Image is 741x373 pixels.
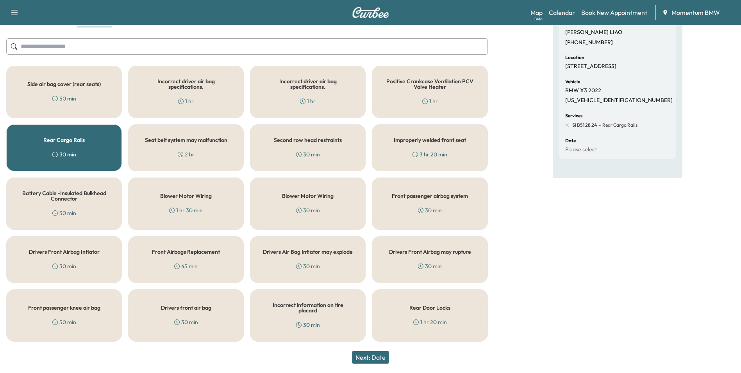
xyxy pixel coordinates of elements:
[174,262,198,270] div: 45 min
[43,137,85,143] h5: Rear Cargo Rails
[352,351,389,364] button: Next: Date
[565,79,580,84] h6: Vehicle
[169,206,203,214] div: 1 hr 30 min
[263,79,353,90] h5: Incorrect driver air bag specifications.
[385,79,475,90] h5: Positive Crankcase Ventilation PCV Valve Heater
[352,7,389,18] img: Curbee Logo
[141,79,231,90] h5: Incorrect driver air bag specifications.
[565,63,616,70] p: [STREET_ADDRESS]
[534,16,543,22] div: Beta
[572,122,597,128] span: SI B51 28 24
[565,55,584,60] h6: Location
[671,8,720,17] span: Momentum BMW
[565,39,613,46] p: [PHONE_NUMBER]
[178,151,195,158] div: 2 hr
[296,321,320,329] div: 30 min
[174,318,198,326] div: 30 min
[28,305,100,310] h5: Front passenger knee air bag
[19,190,109,201] h5: Battery Cable -Insulated Bulkhead Connector
[52,95,76,102] div: 50 min
[581,8,647,17] a: Book New Appointment
[601,122,637,128] span: Rear Cargo Rails
[300,97,316,105] div: 1 hr
[27,81,101,87] h5: Side air bag cover (rear seats)
[422,97,438,105] div: 1 hr
[530,8,543,17] a: MapBeta
[565,97,673,104] p: [US_VEHICLE_IDENTIFICATION_NUMBER]
[152,249,220,255] h5: Front Airbags Replacement
[418,262,442,270] div: 30 min
[52,209,76,217] div: 30 min
[389,249,471,255] h5: Drivers Front Airbag may rupture
[409,305,450,310] h5: Rear Door Locks
[412,151,447,158] div: 3 hr 20 min
[178,97,194,105] div: 1 hr
[282,193,334,199] h5: Blower Motor Wiring
[263,249,353,255] h5: Drivers Air Bag Inflator may explode
[565,21,586,26] h6: Customer
[549,8,575,17] a: Calendar
[597,121,601,129] span: -
[296,262,320,270] div: 30 min
[565,138,576,143] h6: Date
[296,206,320,214] div: 30 min
[145,137,227,143] h5: Seat belt system may malfunction
[161,305,211,310] h5: Drivers front air bag
[565,87,601,94] p: BMW X3 2022
[413,318,447,326] div: 1 hr 20 min
[394,137,466,143] h5: Improperly welded front seat
[263,302,353,313] h5: Incorrect information on tire placard
[274,137,342,143] h5: Second row head restraints
[52,151,76,158] div: 30 min
[565,29,622,36] p: [PERSON_NAME] LIAO
[565,113,582,118] h6: Services
[160,193,212,199] h5: Blower Motor Wiring
[29,249,100,255] h5: Drivers Front Airbag Inflator
[565,146,597,153] p: Please select
[296,151,320,158] div: 30 min
[52,262,76,270] div: 30 min
[52,318,76,326] div: 50 min
[418,206,442,214] div: 30 min
[392,193,468,199] h5: Front passenger airbag system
